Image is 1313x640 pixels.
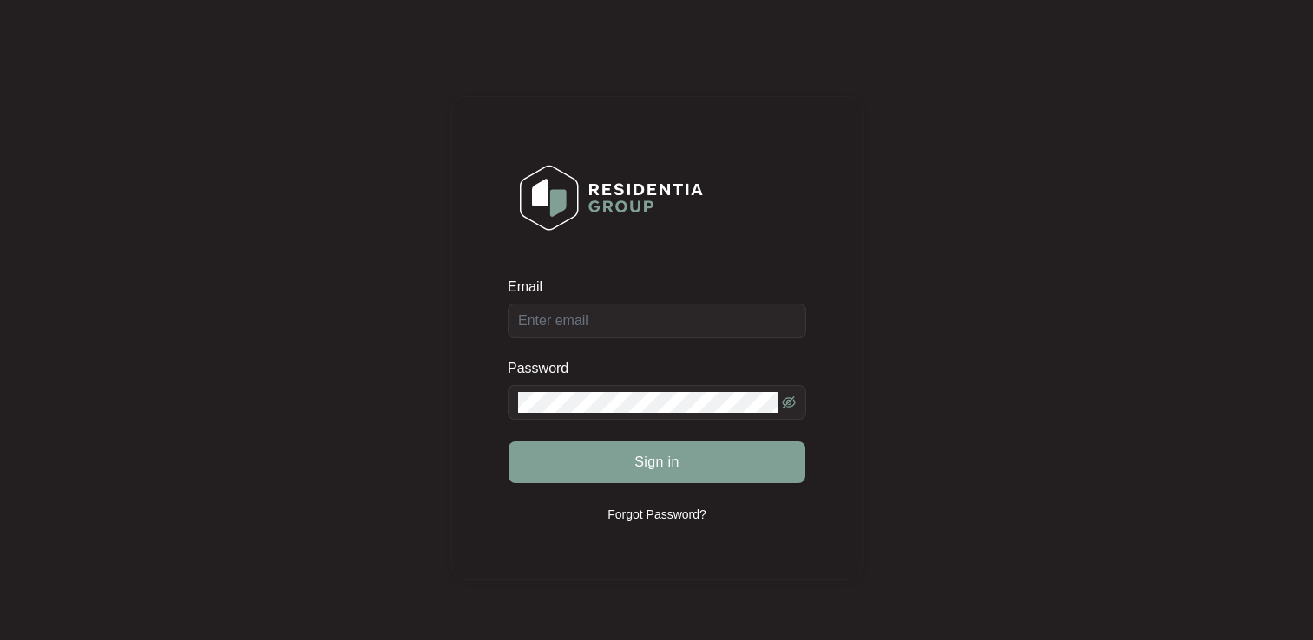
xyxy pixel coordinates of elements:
[508,360,581,377] label: Password
[607,506,706,523] p: Forgot Password?
[509,153,714,242] img: Login Logo
[509,441,805,483] button: Sign in
[634,452,679,473] span: Sign in
[508,278,555,296] label: Email
[508,304,806,338] input: Email
[518,392,778,413] input: Password
[782,395,796,409] span: eye-invisible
